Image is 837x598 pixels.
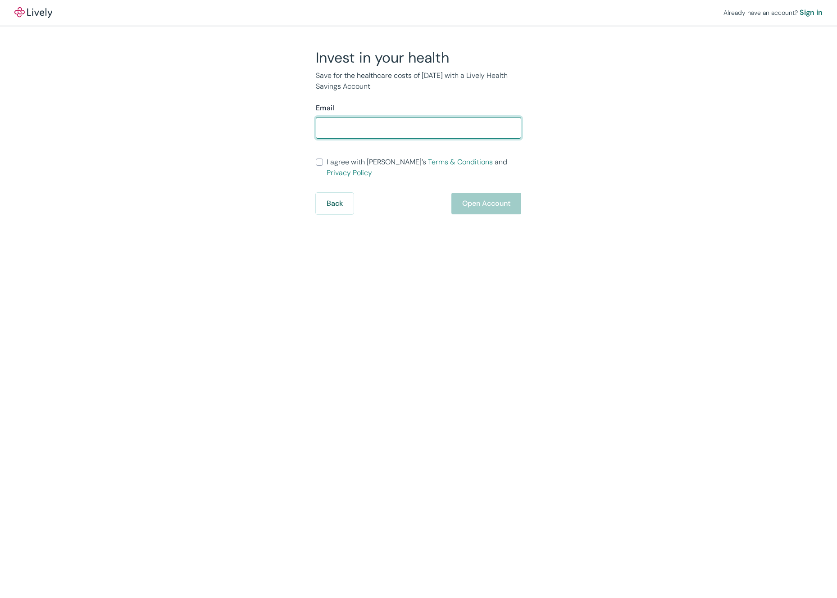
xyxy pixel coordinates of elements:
div: Already have an account? [723,7,823,18]
img: Lively [14,7,52,18]
h2: Invest in your health [316,49,521,67]
a: Sign in [800,7,823,18]
label: Email [316,103,334,113]
button: Back [316,193,354,214]
span: I agree with [PERSON_NAME]’s and [327,157,521,178]
p: Save for the healthcare costs of [DATE] with a Lively Health Savings Account [316,70,521,92]
a: Privacy Policy [327,168,372,177]
a: Terms & Conditions [428,157,493,167]
a: LivelyLively [14,7,52,18]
